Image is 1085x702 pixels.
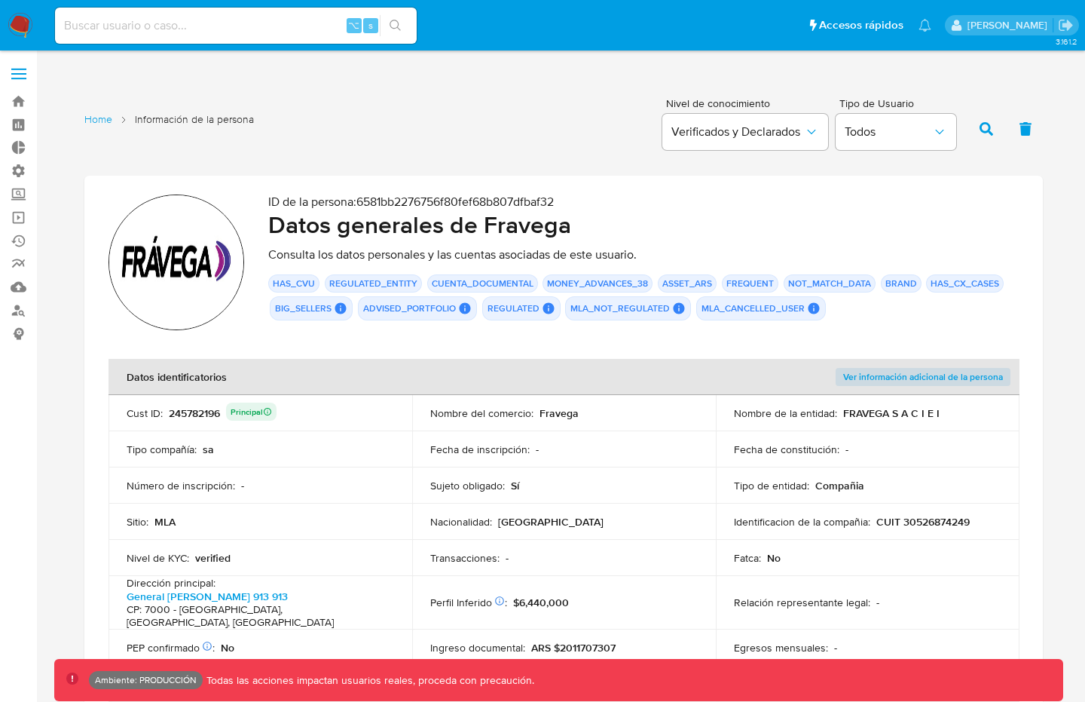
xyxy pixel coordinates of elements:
span: Todos [845,124,932,139]
button: Verificados y Declarados [662,114,828,150]
a: Notificaciones [918,19,931,32]
a: Home [84,112,112,127]
span: Accesos rápidos [819,17,903,33]
p: Ambiente: PRODUCCIÓN [95,677,197,683]
p: Todas las acciones impactan usuarios reales, proceda con precaución. [203,673,534,688]
span: ⌥ [348,18,359,32]
span: Verificados y Declarados [671,124,804,139]
input: Buscar usuario o caso... [55,16,417,35]
nav: List of pages [84,106,254,149]
span: s [368,18,373,32]
a: Salir [1058,17,1074,33]
p: fernando.bolognino@mercadolibre.com [967,18,1053,32]
button: Todos [836,114,956,150]
span: Nivel de conocimiento [666,98,827,109]
span: Tipo de Usuario [839,98,960,109]
span: Información de la persona [135,112,254,127]
button: search-icon [380,15,411,36]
